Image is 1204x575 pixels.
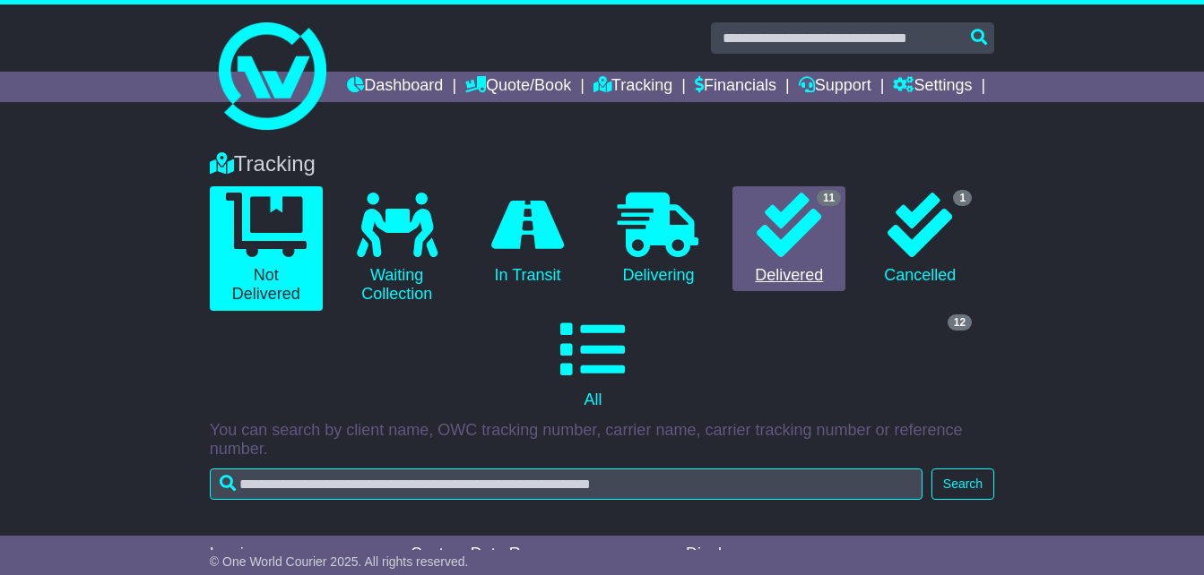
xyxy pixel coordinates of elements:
[695,72,776,102] a: Financials
[210,554,469,569] span: © One World Courier 2025. All rights reserved.
[593,72,672,102] a: Tracking
[210,186,323,311] a: Not Delivered
[201,151,1003,177] div: Tracking
[817,190,841,206] span: 11
[411,545,660,564] div: Custom Date Range
[210,545,393,564] div: Invoice
[732,186,845,292] a: 11 Delivered
[341,186,454,311] a: Waiting Collection
[863,186,976,292] a: 1 Cancelled
[472,186,585,292] a: In Transit
[347,72,443,102] a: Dashboard
[799,72,871,102] a: Support
[931,468,994,500] button: Search
[893,72,972,102] a: Settings
[948,314,972,330] span: 12
[953,190,972,206] span: 1
[210,311,976,416] a: 12 All
[602,186,715,292] a: Delivering
[686,545,794,564] div: Display
[465,72,571,102] a: Quote/Book
[210,421,994,459] p: You can search by client name, OWC tracking number, carrier name, carrier tracking number or refe...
